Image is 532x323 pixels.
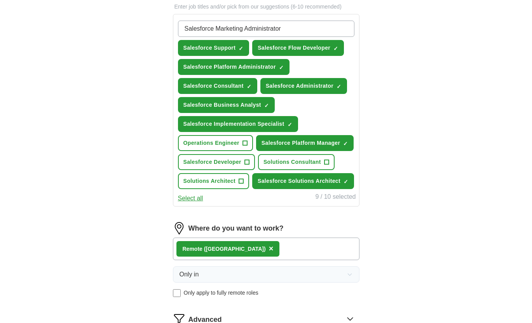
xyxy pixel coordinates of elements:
[178,194,203,203] button: Select all
[178,97,275,113] button: Salesforce Business Analyst✓
[183,120,284,128] span: Salesforce Implementation Specialist
[252,173,354,189] button: Salesforce Solutions Architect✓
[263,158,321,166] span: Solutions Consultant
[333,45,338,52] span: ✓
[279,64,284,71] span: ✓
[173,222,185,234] img: location.png
[247,83,251,90] span: ✓
[178,40,249,56] button: Salesforce Support✓
[180,270,199,279] span: Only in
[252,40,344,56] button: Salesforce Flow Developer✓
[183,44,236,52] span: Salesforce Support
[258,177,340,185] span: Salesforce Solutions Architect
[178,135,253,151] button: Operations Engineer
[260,78,347,94] button: Salesforce Administrator✓
[344,179,348,185] span: ✓
[183,158,241,166] span: Salesforce Developer
[178,21,354,37] input: Type a job title and press enter
[183,177,235,185] span: Solutions Architect
[258,44,330,52] span: Salesforce Flow Developer
[239,45,243,52] span: ✓
[184,289,258,297] span: Only apply to fully remote roles
[178,78,257,94] button: Salesforce Consultant✓
[188,223,284,234] label: Where do you want to work?
[315,192,356,203] div: 9 / 10 selected
[173,266,359,283] button: Only in
[264,102,269,109] span: ✓
[178,116,298,132] button: Salesforce Implementation Specialist✓
[343,141,348,147] span: ✓
[178,154,255,170] button: Salesforce Developer
[173,3,359,11] p: Enter job titles and/or pick from our suggestions (6-10 recommended)
[269,244,274,253] span: ×
[269,243,274,255] button: ×
[258,154,335,170] button: Solutions Consultant
[178,173,249,189] button: Solutions Architect
[256,135,354,151] button: Salesforce Platform Manager✓
[262,139,340,147] span: Salesforce Platform Manager
[183,63,276,71] span: Salesforce Platform Administrator
[337,83,341,90] span: ✓
[178,59,290,75] button: Salesforce Platform Administrator✓
[183,139,239,147] span: Operations Engineer
[266,82,333,90] span: Salesforce Administrator
[288,122,292,128] span: ✓
[183,245,266,253] div: Remote ([GEOGRAPHIC_DATA])
[183,101,261,109] span: Salesforce Business Analyst
[173,289,181,297] input: Only apply to fully remote roles
[183,82,244,90] span: Salesforce Consultant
